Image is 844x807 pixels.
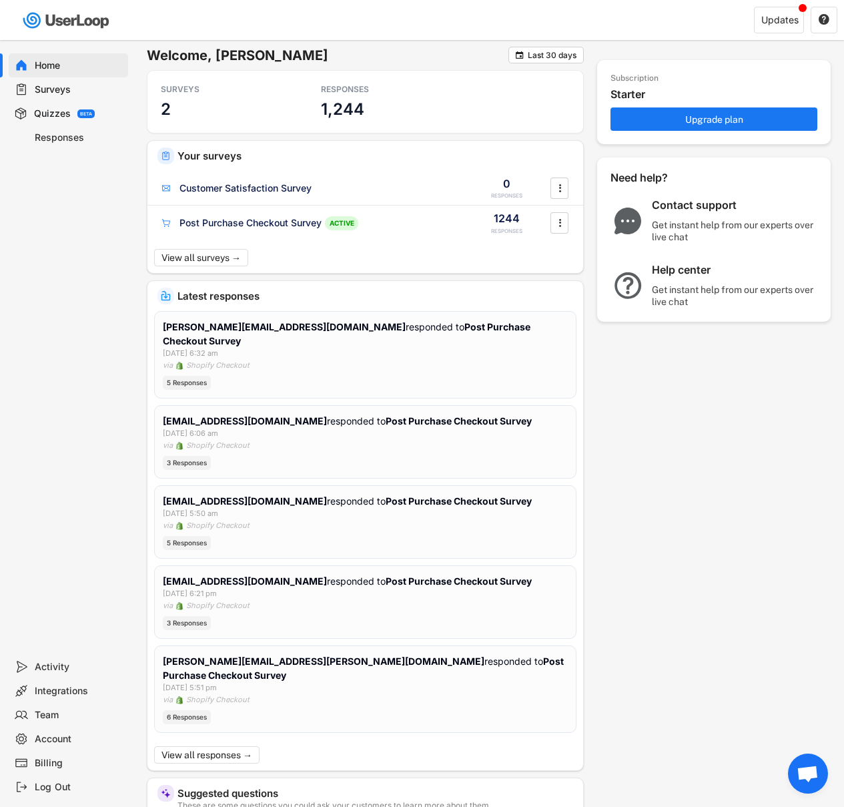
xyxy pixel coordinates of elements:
div: 5 Responses [163,536,211,550]
strong: Post Purchase Checkout Survey [386,415,532,427]
h3: 1,244 [321,99,364,119]
strong: [PERSON_NAME][EMAIL_ADDRESS][PERSON_NAME][DOMAIN_NAME] [163,655,484,667]
strong: [EMAIL_ADDRESS][DOMAIN_NAME] [163,575,327,587]
div: [DATE] 6:21 pm [163,588,217,599]
div: Need help? [610,171,704,185]
img: 1156660_ecommerce_logo_shopify_icon%20%281%29.png [175,362,183,370]
div: responded to [163,654,568,682]
div: via [163,360,173,371]
div: 3 Responses [163,616,211,630]
strong: [EMAIL_ADDRESS][DOMAIN_NAME] [163,415,327,427]
strong: Post Purchase Checkout Survey [386,495,532,507]
div: [DATE] 6:32 am [163,348,218,359]
div: Shopify Checkout [186,694,250,706]
img: ChatMajor.svg [610,208,645,234]
strong: Post Purchase Checkout Survey [386,575,532,587]
button:  [514,50,524,60]
div: SURVEYS [161,84,281,95]
div: Activity [35,661,123,674]
div: Integrations [35,685,123,698]
div: Starter [610,87,824,101]
img: userloop-logo-01.svg [20,7,114,34]
div: Get instant help from our experts over live chat [652,219,819,243]
div: Get instant help from our experts over live chat [652,284,819,308]
div: RESPONSES [491,228,522,235]
div: Billing [35,757,123,770]
text:  [558,216,561,230]
div: [DATE] 5:50 am [163,508,218,519]
img: QuestionMarkInverseMajor.svg [610,272,645,299]
div: BETA [80,111,92,116]
div: Suggested questions [177,788,573,798]
div: [DATE] 5:51 pm [163,682,217,694]
text:  [819,13,829,25]
div: Shopify Checkout [186,520,250,531]
strong: [EMAIL_ADDRESS][DOMAIN_NAME] [163,495,327,507]
div: Shopify Checkout [186,600,250,611]
img: 1156660_ecommerce_logo_shopify_icon%20%281%29.png [175,696,183,704]
div: responded to [163,414,532,428]
div: Help center [652,263,819,277]
div: responded to [163,574,532,588]
div: 6 Responses [163,710,211,724]
div: Post Purchase Checkout Survey [179,216,322,230]
button:  [818,14,830,26]
div: 0 [503,176,510,191]
div: Open chat [788,754,828,794]
button: View all responses → [154,746,260,764]
div: responded to [163,494,532,508]
div: via [163,600,173,611]
div: via [163,520,173,531]
div: via [163,694,173,706]
strong: Post Purchase Checkout Survey [163,321,532,346]
button:  [553,213,566,233]
img: 1156660_ecommerce_logo_shopify_icon%20%281%29.png [175,602,183,610]
img: 1156660_ecommerce_logo_shopify_icon%20%281%29.png [175,442,183,450]
div: RESPONSES [491,192,522,200]
img: 1156660_ecommerce_logo_shopify_icon%20%281%29.png [175,522,183,530]
div: Team [35,709,123,722]
div: ACTIVE [325,216,358,230]
button: Upgrade plan [610,107,817,131]
div: Account [35,733,123,746]
div: Quizzes [34,107,71,120]
div: Shopify Checkout [186,360,250,371]
div: 1244 [494,211,520,226]
img: IncomingMajor.svg [161,291,171,301]
div: RESPONSES [321,84,441,95]
img: MagicMajor%20%28Purple%29.svg [161,788,171,798]
strong: [PERSON_NAME][EMAIL_ADDRESS][DOMAIN_NAME] [163,321,406,332]
button:  [553,178,566,198]
div: Log Out [35,781,123,794]
div: Updates [761,15,799,25]
div: responded to [163,320,568,348]
div: 5 Responses [163,376,211,390]
h6: Welcome, [PERSON_NAME] [147,47,508,64]
div: 3 Responses [163,456,211,470]
div: Customer Satisfaction Survey [179,182,312,195]
div: Latest responses [177,291,573,301]
div: Shopify Checkout [186,440,250,451]
text:  [558,181,561,195]
div: Surveys [35,83,123,96]
div: Subscription [610,73,659,84]
text:  [516,50,524,60]
h3: 2 [161,99,171,119]
div: Home [35,59,123,72]
div: Contact support [652,198,819,212]
div: Last 30 days [528,51,576,59]
button: View all surveys → [154,249,248,266]
strong: Post Purchase Checkout Survey [163,655,566,681]
div: [DATE] 6:06 am [163,428,218,439]
div: Responses [35,131,123,144]
div: via [163,440,173,451]
div: Your surveys [177,151,573,161]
